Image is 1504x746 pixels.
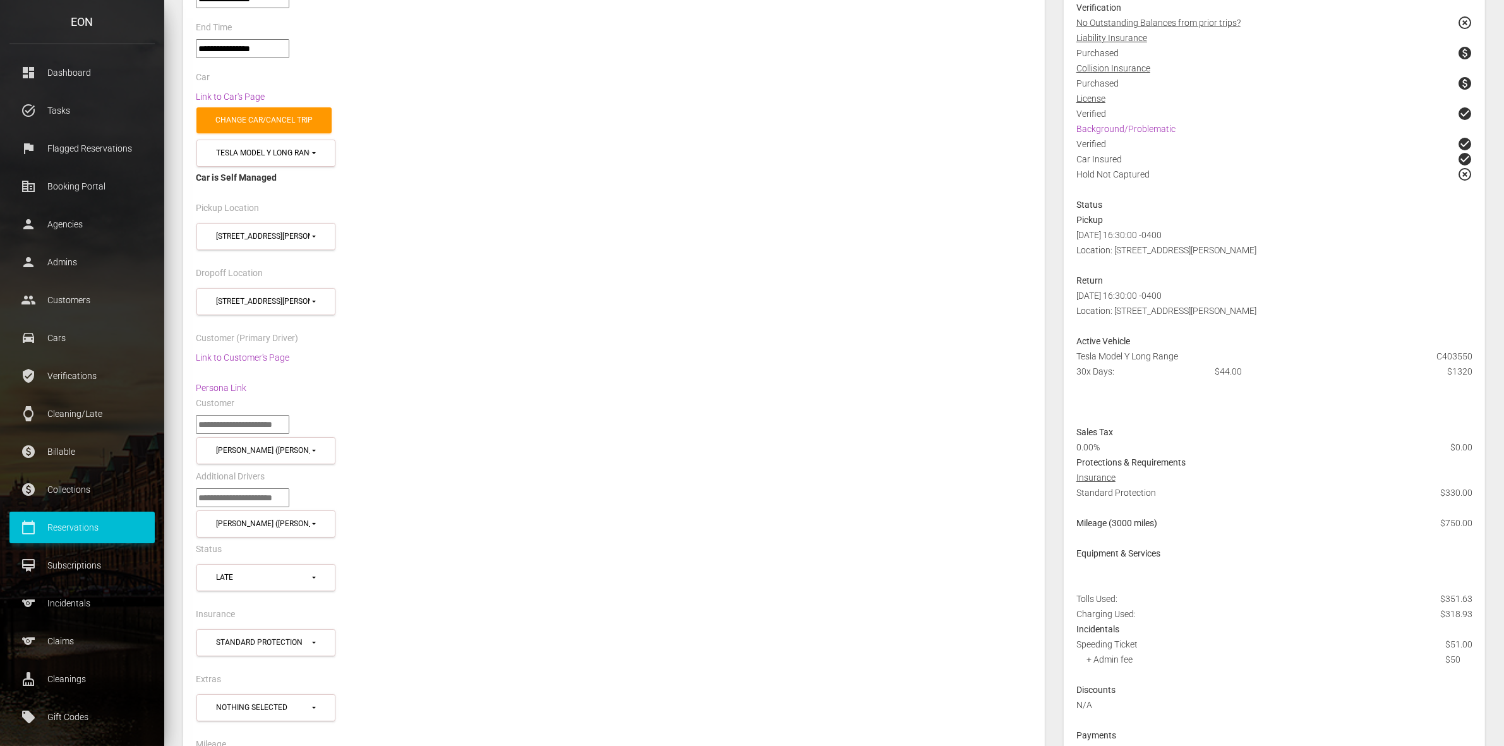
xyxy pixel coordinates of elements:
strong: Incidentals [1076,624,1119,634]
a: corporate_fare Booking Portal [9,171,155,202]
label: Insurance [196,608,235,621]
u: Liability Insurance [1076,33,1147,43]
a: person Agencies [9,208,155,240]
a: people Customers [9,284,155,316]
span: Charging Used: [1076,609,1136,619]
a: Background/Problematic [1076,124,1176,134]
button: Standard Protection [196,629,335,656]
div: [PERSON_NAME] ([PERSON_NAME][EMAIL_ADDRESS][DOMAIN_NAME]) [216,519,310,529]
button: Late [196,564,335,591]
div: [PERSON_NAME] ([PERSON_NAME][EMAIL_ADDRESS][DOMAIN_NAME]) [216,445,310,456]
p: Billable [19,442,145,461]
a: verified_user Verifications [9,360,155,392]
u: No Outstanding Balances from prior trips? [1076,18,1241,28]
button: 45-50 Davis St (11101) [196,288,335,315]
span: highlight_off [1457,167,1472,182]
label: Dropoff Location [196,267,263,280]
label: Status [196,543,222,556]
div: Tesla Model Y Long Range [1067,349,1482,364]
p: Incidentals [19,594,145,613]
strong: Mileage (3000 miles) [1076,518,1157,528]
div: N/A [1067,697,1482,728]
a: paid Collections [9,474,155,505]
a: paid Billable [9,436,155,467]
span: check_circle [1457,136,1472,152]
p: Tasks [19,101,145,120]
span: $1320 [1447,364,1472,379]
u: Collision Insurance [1076,63,1150,73]
div: Standard Protection [216,637,310,648]
div: [STREET_ADDRESS][PERSON_NAME] [216,231,310,242]
a: watch Cleaning/Late [9,398,155,430]
strong: Sales Tax [1076,427,1113,437]
p: Cleaning/Late [19,404,145,423]
div: Speeding Ticket [1076,637,1138,652]
a: cleaning_services Cleanings [9,663,155,695]
span: Tolls Used: [1076,594,1117,604]
span: check_circle [1457,152,1472,167]
p: Agencies [19,215,145,234]
div: $51.00 [1445,637,1472,652]
p: Cleanings [19,670,145,689]
a: Link to Customer's Page [196,352,289,363]
p: Collections [19,480,145,499]
a: task_alt Tasks [9,95,155,126]
a: calendar_today Reservations [9,512,155,543]
button: Abel Rios (abel.rios9993@gmail.com) [196,510,335,538]
a: Link to Car's Page [196,92,265,102]
span: [DATE] 16:30:00 -0400 Location: [STREET_ADDRESS][PERSON_NAME] [1076,230,1256,255]
p: Dashboard [19,63,145,82]
p: Subscriptions [19,556,145,575]
div: 30x Days: [1067,364,1205,379]
a: person Admins [9,246,155,278]
span: $750.00 [1440,515,1472,531]
a: Persona Link [196,383,246,393]
a: sports Claims [9,625,155,657]
div: Verified [1067,106,1482,121]
label: Car [196,71,210,84]
span: [DATE] 16:30:00 -0400 Location: [STREET_ADDRESS][PERSON_NAME] [1076,291,1256,316]
a: Change car/cancel trip [196,107,332,133]
u: License [1076,93,1105,104]
label: Extras [196,673,221,686]
button: Abel Rios (abel.rios9993@gmail.com) [196,437,335,464]
span: C403550 [1436,349,1472,364]
button: 45-50 Davis St (11101) [196,223,335,250]
button: Nothing selected [196,694,335,721]
span: check_circle [1457,106,1472,121]
strong: Pickup [1076,215,1103,225]
div: Nothing selected [216,702,310,713]
p: Claims [19,632,145,651]
div: Car Insured [1067,152,1482,167]
div: Car is Self Managed [196,170,1032,185]
a: drive_eta Cars [9,322,155,354]
p: Flagged Reservations [19,139,145,158]
u: Insurance [1076,472,1116,483]
div: Verified [1067,136,1482,152]
button: Tesla Model Y Long Range (C403550 in 11101) [196,140,335,167]
label: Additional Drivers [196,471,265,483]
strong: Discounts [1076,685,1116,695]
span: $330.00 [1440,485,1472,500]
label: End Time [196,21,232,34]
p: Customers [19,291,145,310]
span: $0.00 [1450,440,1472,455]
label: Customer [196,397,234,410]
div: Hold Not Captured [1067,167,1482,197]
a: sports Incidentals [9,587,155,619]
div: + Admin fee [1086,652,1138,667]
strong: Status [1076,200,1102,210]
div: Late [216,572,310,583]
label: Pickup Location [196,202,259,215]
div: Purchased [1067,76,1482,91]
a: card_membership Subscriptions [9,550,155,581]
p: Admins [19,253,145,272]
strong: Payments [1076,730,1116,740]
strong: Active Vehicle [1076,336,1130,346]
p: Cars [19,328,145,347]
strong: Verification [1076,3,1121,13]
div: Purchased [1067,45,1482,61]
a: local_offer Gift Codes [9,701,155,733]
label: Customer (Primary Driver) [196,332,298,345]
strong: Protections & Requirements [1076,457,1186,467]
